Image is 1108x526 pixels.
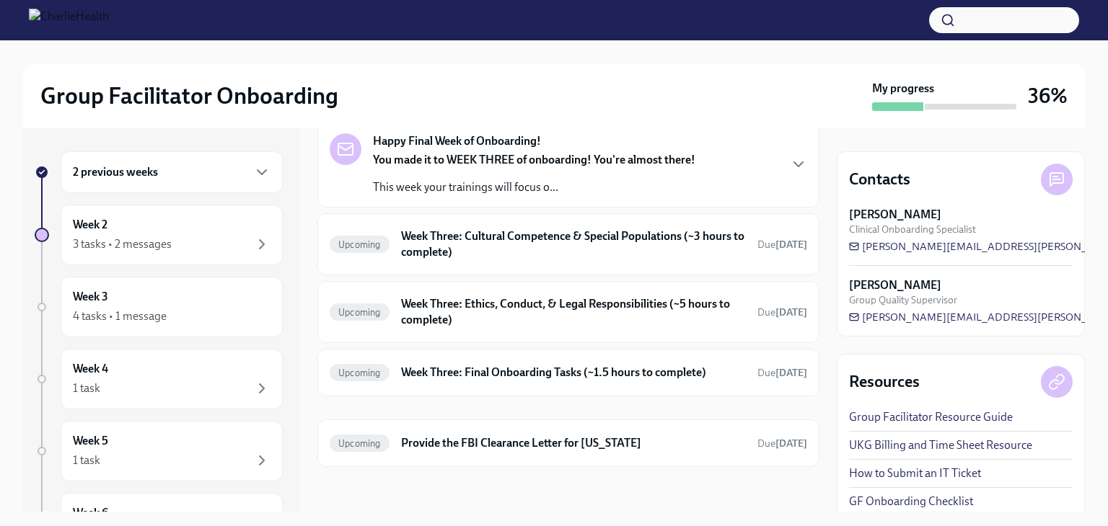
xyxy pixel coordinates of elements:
[849,293,957,307] span: Group Quality Supervisor
[73,453,100,468] div: 1 task
[330,226,807,263] a: UpcomingWeek Three: Cultural Competence & Special Populations (~3 hours to complete)Due[DATE]
[330,367,390,378] span: Upcoming
[775,437,807,450] strong: [DATE]
[330,361,807,384] a: UpcomingWeek Three: Final Onboarding Tasks (~1.5 hours to complete)Due[DATE]
[757,366,807,380] span: August 23rd, 2025 10:00
[757,306,807,319] span: August 25th, 2025 10:00
[401,228,746,260] h6: Week Three: Cultural Competence & Special Populations (~3 hours to complete)
[73,505,108,521] h6: Week 6
[849,223,976,236] span: Clinical Onboarding Specialist
[849,465,981,481] a: How to Submit an IT Ticket
[775,239,807,251] strong: [DATE]
[401,296,746,328] h6: Week Three: Ethics, Conduct, & Legal Responsibilities (~5 hours to complete)
[73,236,172,252] div: 3 tasks • 2 messages
[849,494,973,509] a: GF Onboarding Checklist
[73,164,158,180] h6: 2 previous weeks
[40,81,338,110] h2: Group Facilitator Onboarding
[330,438,390,449] span: Upcoming
[73,380,100,396] div: 1 task
[775,367,807,379] strong: [DATE]
[373,133,541,149] strong: Happy Final Week of Onboarding!
[35,205,283,265] a: Week 23 tasks • 2 messages
[330,432,807,455] a: UpcomingProvide the FBI Clearance Letter for [US_STATE]Due[DATE]
[401,365,746,380] h6: Week Three: Final Onboarding Tasks (~1.5 hours to complete)
[757,238,807,251] span: August 25th, 2025 10:00
[73,289,108,305] h6: Week 3
[849,371,920,393] h4: Resources
[757,437,807,450] span: September 9th, 2025 10:00
[757,367,807,379] span: Due
[73,433,108,449] h6: Week 5
[73,308,167,324] div: 4 tasks • 1 message
[29,9,109,32] img: CharlieHealth
[73,361,108,377] h6: Week 4
[872,81,934,97] strong: My progress
[35,421,283,481] a: Week 51 task
[330,293,807,331] a: UpcomingWeek Three: Ethics, Conduct, & Legal Responsibilities (~5 hours to complete)Due[DATE]
[849,409,1013,425] a: Group Facilitator Resource Guide
[757,239,807,251] span: Due
[757,437,807,450] span: Due
[849,207,941,223] strong: [PERSON_NAME]
[373,153,695,166] strong: You made it to WEEK THREE of onboarding! You're almost there!
[35,277,283,337] a: Week 34 tasks • 1 message
[849,437,1032,453] a: UKG Billing and Time Sheet Resource
[73,217,107,233] h6: Week 2
[373,179,695,195] p: This week your trainings will focus o...
[401,435,746,451] h6: Provide the FBI Clearance Letter for [US_STATE]
[35,349,283,409] a: Week 41 task
[849,277,941,293] strong: [PERSON_NAME]
[1028,83,1068,109] h3: 36%
[757,306,807,318] span: Due
[849,169,910,190] h4: Contacts
[775,306,807,318] strong: [DATE]
[330,307,390,318] span: Upcoming
[61,151,283,193] div: 2 previous weeks
[330,239,390,250] span: Upcoming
